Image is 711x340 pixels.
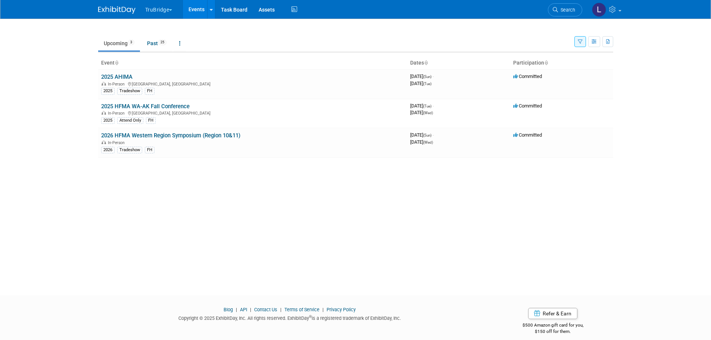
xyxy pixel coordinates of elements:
div: FH [145,88,155,94]
a: Blog [224,307,233,312]
a: Past25 [141,36,172,50]
span: In-Person [108,111,127,116]
span: (Wed) [423,111,433,115]
a: Sort by Start Date [424,60,428,66]
div: $150 off for them. [493,328,613,335]
span: Committed [513,132,542,138]
th: Participation [510,57,613,69]
a: 2025 AHIMA [101,74,132,80]
span: (Wed) [423,140,433,144]
span: - [433,132,434,138]
a: Sort by Event Name [115,60,118,66]
span: 25 [158,40,166,45]
a: 2025 HFMA WA-AK Fall Conference [101,103,190,110]
div: $500 Amazon gift card for you, [493,317,613,334]
span: Committed [513,103,542,109]
div: Copyright © 2025 ExhibitDay, Inc. All rights reserved. ExhibitDay is a registered trademark of Ex... [98,313,482,322]
img: ExhibitDay [98,6,135,14]
a: Sort by Participation Type [544,60,548,66]
span: Search [558,7,575,13]
div: Tradeshow [117,147,142,153]
span: 3 [128,40,134,45]
span: | [248,307,253,312]
div: FH [146,117,156,124]
span: [DATE] [410,74,434,79]
span: [DATE] [410,110,433,115]
div: 2025 [101,88,115,94]
span: - [433,103,434,109]
a: Search [548,3,582,16]
span: In-Person [108,82,127,87]
img: In-Person Event [102,140,106,144]
img: Laura Osborne [592,3,606,17]
a: 2026 HFMA Western Region Symposium (Region 10&11) [101,132,240,139]
img: In-Person Event [102,111,106,115]
a: Terms of Service [284,307,319,312]
div: 2026 [101,147,115,153]
div: 2025 [101,117,115,124]
span: In-Person [108,140,127,145]
a: Upcoming3 [98,36,140,50]
th: Dates [407,57,510,69]
a: API [240,307,247,312]
span: | [321,307,325,312]
span: [DATE] [410,139,433,145]
span: (Sun) [423,133,431,137]
div: [GEOGRAPHIC_DATA], [GEOGRAPHIC_DATA] [101,110,404,116]
div: Attend Only [117,117,143,124]
div: FH [145,147,155,153]
a: Refer & Earn [528,308,577,319]
a: Contact Us [254,307,277,312]
span: (Sun) [423,75,431,79]
div: Tradeshow [117,88,142,94]
span: [DATE] [410,132,434,138]
span: | [234,307,239,312]
sup: ® [309,315,312,319]
span: (Tue) [423,104,431,108]
span: - [433,74,434,79]
span: [DATE] [410,81,431,86]
span: [DATE] [410,103,434,109]
span: | [278,307,283,312]
div: [GEOGRAPHIC_DATA], [GEOGRAPHIC_DATA] [101,81,404,87]
img: In-Person Event [102,82,106,85]
span: (Tue) [423,82,431,86]
span: Committed [513,74,542,79]
a: Privacy Policy [327,307,356,312]
th: Event [98,57,407,69]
